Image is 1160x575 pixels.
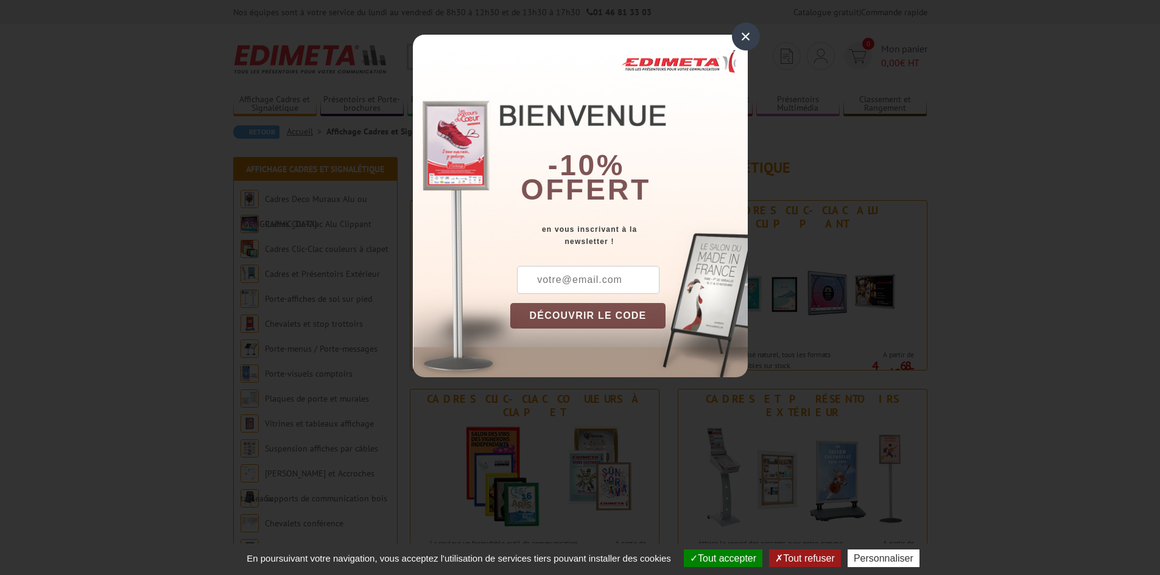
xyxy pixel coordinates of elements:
[548,149,625,181] b: -10%
[510,223,748,248] div: en vous inscrivant à la newsletter !
[241,553,677,563] span: En poursuivant votre navigation, vous acceptez l'utilisation de services tiers pouvant installer ...
[732,23,760,51] div: ×
[848,549,919,567] button: Personnaliser (fenêtre modale)
[684,549,762,567] button: Tout accepter
[510,303,666,329] button: DÉCOUVRIR LE CODE
[521,173,651,206] font: offert
[769,549,840,567] button: Tout refuser
[517,266,659,294] input: votre@email.com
